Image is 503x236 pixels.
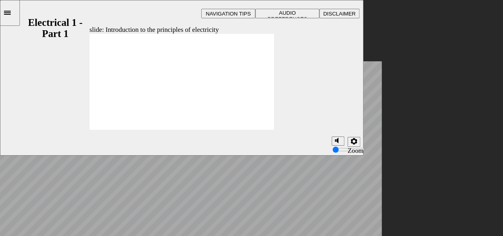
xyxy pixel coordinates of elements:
div: misc controls [328,130,359,156]
input: volume [332,146,384,153]
button: Unmute (Ctrl+Alt+M) [332,137,344,146]
button: AUDIO PREFERENCES [255,9,319,18]
label: Zoom to fit [348,147,363,170]
span: DISCLAIMER [323,11,355,17]
button: Settings [348,137,360,147]
button: DISCLAIMER [319,9,359,18]
span: NAVIGATION TIPS [206,11,251,17]
span: AUDIO PREFERENCES [268,10,307,22]
button: NAVIGATION TIPS [201,9,255,18]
